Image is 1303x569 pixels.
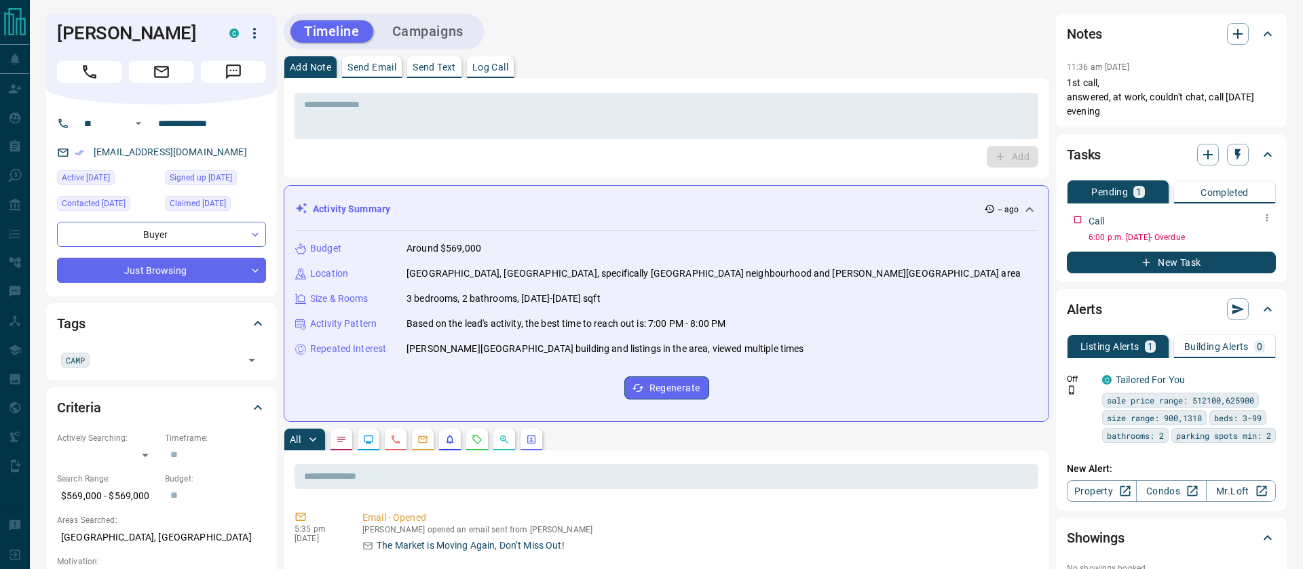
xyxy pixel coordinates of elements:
p: Off [1067,373,1094,385]
h2: Showings [1067,527,1125,549]
div: Just Browsing [57,258,266,283]
a: Tailored For You [1116,374,1185,385]
p: Areas Searched: [57,514,266,526]
p: Location [310,267,348,281]
p: [GEOGRAPHIC_DATA], [GEOGRAPHIC_DATA], specifically [GEOGRAPHIC_DATA] neighbourhood and [PERSON_NA... [407,267,1021,281]
p: 3 bedrooms, 2 bathrooms, [DATE]-[DATE] sqft [407,292,601,306]
p: Timeframe: [165,432,266,444]
svg: Listing Alerts [445,434,455,445]
div: Buyer [57,222,266,247]
h2: Criteria [57,397,101,418]
a: Property [1067,480,1137,502]
p: $569,000 - $569,000 [57,485,158,507]
p: 1 [1148,342,1153,351]
h1: [PERSON_NAME] [57,22,209,44]
p: 1st call, answered, at work, couldn't chat, call [DATE] evening [1067,76,1276,119]
p: 0 [1257,342,1262,351]
div: Showings [1067,522,1276,554]
span: beds: 3-99 [1214,411,1262,425]
p: All [290,435,301,444]
svg: Opportunities [499,434,510,445]
p: Add Note [290,62,331,72]
button: Timeline [290,20,373,43]
div: Notes [1067,18,1276,50]
p: 11:36 am [DATE] [1067,62,1129,72]
button: Open [130,115,147,132]
p: Email - Opened [362,511,1033,525]
span: Claimed [DATE] [170,197,226,210]
div: condos.ca [229,28,239,38]
p: Send Email [347,62,396,72]
div: Activity Summary-- ago [295,197,1038,222]
p: [DATE] [295,534,342,543]
p: Activity Pattern [310,317,377,331]
p: Budget: [165,473,266,485]
p: Call [1089,214,1105,229]
span: size range: 900,1318 [1107,411,1202,425]
span: Message [201,61,266,83]
p: 1 [1136,187,1141,197]
div: Tags [57,307,266,340]
button: Regenerate [624,376,709,399]
span: Active [DATE] [62,171,110,184]
p: Repeated Interest [310,342,386,356]
svg: Calls [390,434,401,445]
button: Campaigns [379,20,477,43]
svg: Push Notification Only [1067,385,1076,395]
p: -- ago [998,203,1019,216]
p: Based on the lead's activity, the best time to reach out is: 7:00 PM - 8:00 PM [407,317,725,331]
div: Tue Jul 29 2025 [165,196,266,215]
span: CAMP [66,353,85,367]
span: bathrooms: 2 [1107,429,1164,442]
span: Email [129,61,194,83]
svg: Email Verified [75,148,84,157]
span: parking spots min: 2 [1176,429,1271,442]
p: Budget [310,241,341,256]
p: [GEOGRAPHIC_DATA], [GEOGRAPHIC_DATA] [57,526,266,549]
div: Tasks [1067,138,1276,171]
span: Signed up [DATE] [170,171,232,184]
p: [PERSON_NAME] opened an email sent from [PERSON_NAME] [362,525,1033,534]
p: Building Alerts [1184,342,1249,351]
p: Size & Rooms [310,292,369,306]
span: sale price range: 512100,625900 [1107,393,1254,407]
h2: Tags [57,313,85,334]
p: Search Range: [57,473,158,485]
button: Open [242,351,261,370]
div: Tue Aug 05 2025 [57,170,158,189]
p: The Market is Moving Again, Don’t Miss Out! [377,538,565,553]
p: Listing Alerts [1080,342,1139,351]
span: Contacted [DATE] [62,197,126,210]
span: Call [57,61,122,83]
p: 5:35 pm [295,524,342,534]
div: condos.ca [1102,375,1112,385]
svg: Notes [336,434,347,445]
a: Condos [1136,480,1206,502]
svg: Agent Actions [526,434,537,445]
p: Around $569,000 [407,241,481,256]
p: Send Text [413,62,456,72]
div: Criteria [57,391,266,424]
a: Mr.Loft [1206,480,1276,502]
p: Actively Searching: [57,432,158,444]
p: Completed [1201,188,1249,197]
svg: Emails [417,434,428,445]
svg: Lead Browsing Activity [363,434,374,445]
p: 6:00 p.m. [DATE] - Overdue [1089,231,1276,243]
div: Tue Jul 29 2025 [165,170,266,189]
div: Tue Jul 29 2025 [57,196,158,215]
p: Log Call [472,62,508,72]
p: [PERSON_NAME][GEOGRAPHIC_DATA] building and listings in the area, viewed multiple times [407,342,804,356]
p: Pending [1091,187,1128,197]
a: [EMAIL_ADDRESS][DOMAIN_NAME] [94,146,247,157]
h2: Alerts [1067,298,1102,320]
div: Alerts [1067,293,1276,326]
button: New Task [1067,252,1276,273]
p: Motivation: [57,555,266,568]
h2: Notes [1067,23,1102,45]
p: New Alert: [1067,462,1276,476]
svg: Requests [472,434,483,445]
p: Activity Summary [313,202,390,216]
h2: Tasks [1067,144,1101,165]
